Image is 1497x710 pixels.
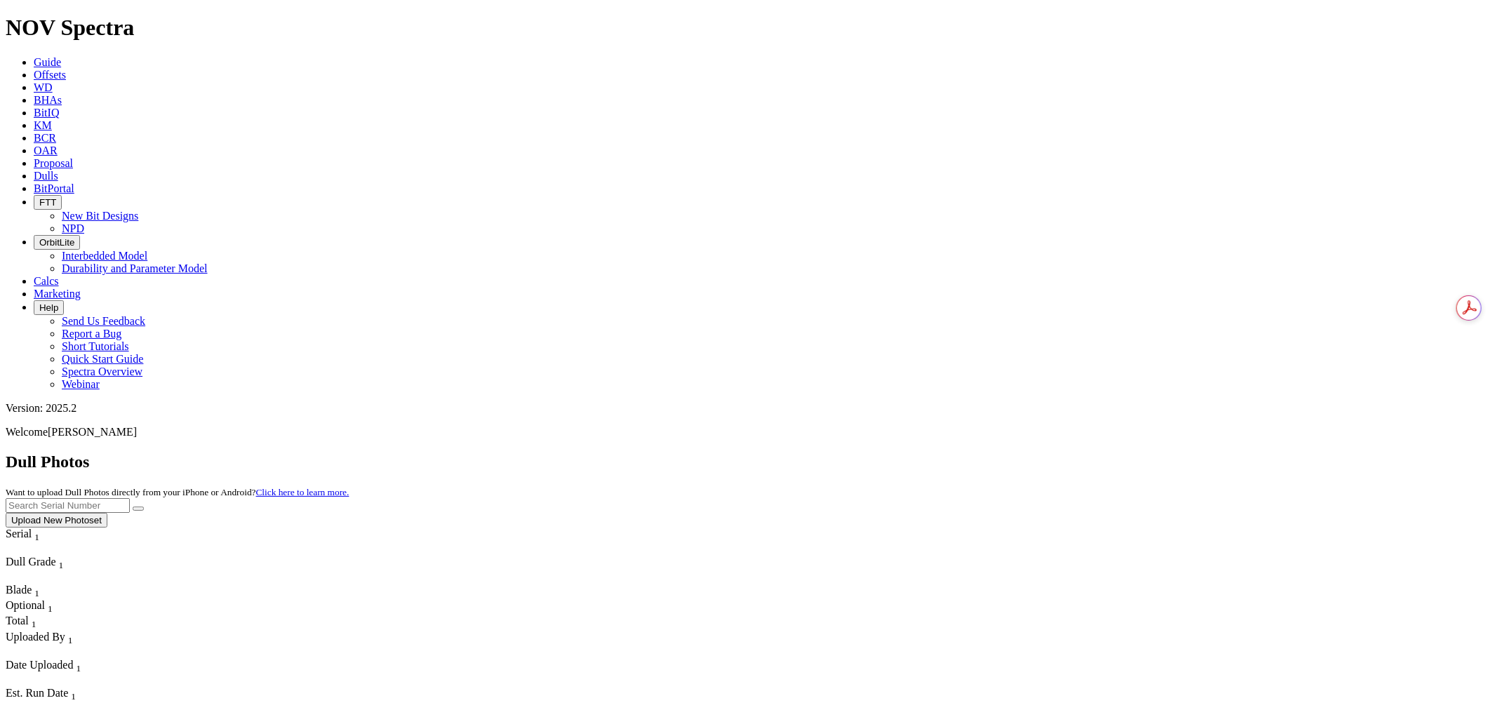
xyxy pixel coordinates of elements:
a: NPD [62,222,84,234]
div: Blade Sort None [6,584,55,599]
button: Upload New Photoset [6,513,107,528]
span: Sort None [68,631,73,643]
a: BHAs [34,94,62,106]
button: Help [34,300,64,315]
h1: NOV Spectra [6,15,1491,41]
div: Column Menu [6,674,111,687]
a: Guide [34,56,61,68]
div: Sort None [6,599,55,615]
span: Blade [6,584,32,596]
a: Interbedded Model [62,250,147,262]
sub: 1 [71,691,76,702]
a: Spectra Overview [62,366,142,377]
a: Offsets [34,69,66,81]
button: OrbitLite [34,235,80,250]
a: New Bit Designs [62,210,138,222]
a: BCR [34,132,56,144]
div: Sort None [6,584,55,599]
sub: 1 [48,603,53,614]
a: BitPortal [34,182,74,194]
div: Sort None [6,659,111,687]
div: Date Uploaded Sort None [6,659,111,674]
span: Sort None [71,687,76,699]
div: Est. Run Date Sort None [6,687,104,702]
span: Total [6,615,29,627]
div: Column Menu [6,571,104,584]
span: Sort None [76,659,81,671]
span: Uploaded By [6,631,65,643]
span: Sort None [34,584,39,596]
sub: 1 [34,588,39,598]
a: Calcs [34,275,59,287]
a: WD [34,81,53,93]
div: Sort None [6,631,168,659]
a: Durability and Parameter Model [62,262,208,274]
sub: 1 [68,635,73,645]
small: Want to upload Dull Photos directly from your iPhone or Android? [6,487,349,497]
sub: 1 [32,619,36,630]
sub: 1 [34,532,39,542]
a: Webinar [62,378,100,390]
a: KM [34,119,52,131]
a: BitIQ [34,107,59,119]
a: OAR [34,145,58,156]
a: Dulls [34,170,58,182]
div: Sort None [6,615,55,630]
span: Sort None [48,599,53,611]
span: Sort None [59,556,64,568]
a: Proposal [34,157,73,169]
input: Search Serial Number [6,498,130,513]
p: Welcome [6,426,1491,438]
span: FTT [39,197,56,208]
a: Send Us Feedback [62,315,145,327]
div: Sort None [6,556,104,584]
div: Column Menu [6,646,168,659]
div: Optional Sort None [6,599,55,615]
div: Column Menu [6,543,65,556]
div: Uploaded By Sort None [6,631,168,646]
div: Total Sort None [6,615,55,630]
span: [PERSON_NAME] [48,426,137,438]
div: Dull Grade Sort None [6,556,104,571]
span: Est. Run Date [6,687,68,699]
span: Dull Grade [6,556,56,568]
div: Sort None [6,528,65,556]
a: Quick Start Guide [62,353,143,365]
span: Sort None [34,528,39,540]
div: Serial Sort None [6,528,65,543]
div: Version: 2025.2 [6,402,1491,415]
a: Click here to learn more. [256,487,350,497]
span: Sort None [32,615,36,627]
h2: Dull Photos [6,453,1491,471]
span: Date Uploaded [6,659,73,671]
span: Help [39,302,58,313]
a: Marketing [34,288,81,300]
sub: 1 [76,663,81,674]
a: Short Tutorials [62,340,129,352]
span: Serial [6,528,32,540]
button: FTT [34,195,62,210]
a: Report a Bug [62,328,121,340]
span: OrbitLite [39,237,74,248]
sub: 1 [59,560,64,570]
span: Optional [6,599,45,611]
